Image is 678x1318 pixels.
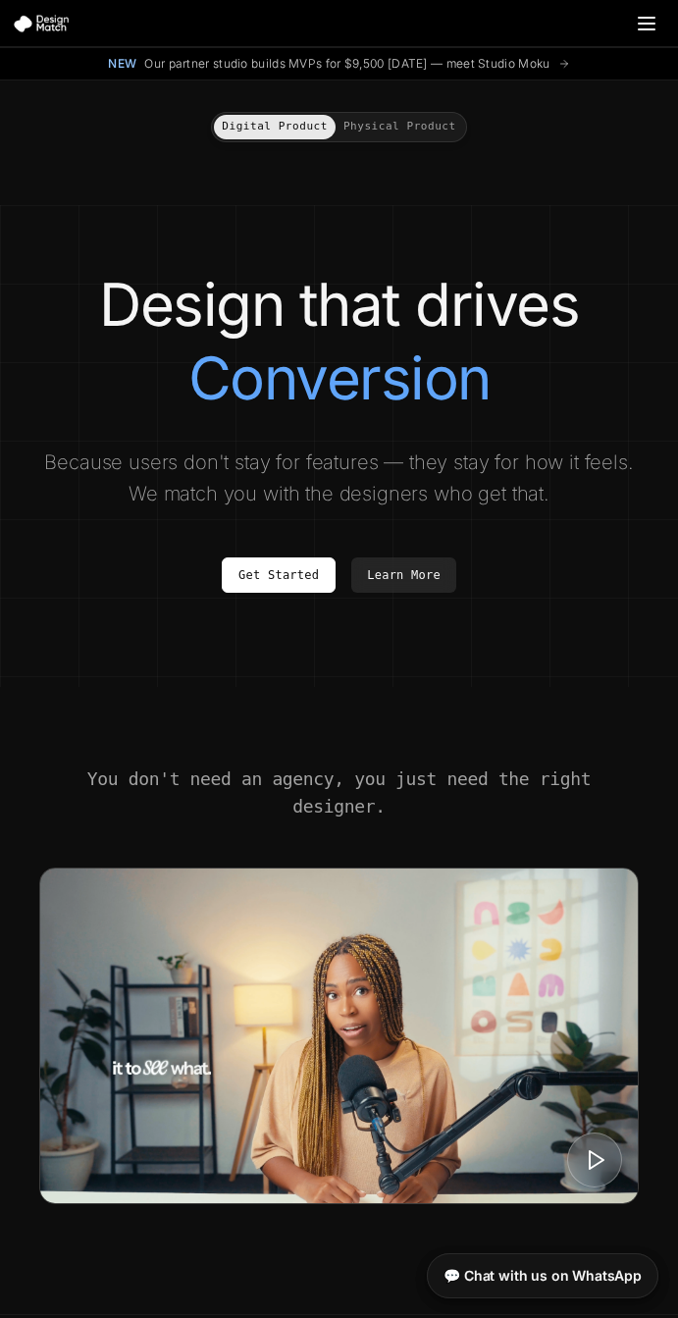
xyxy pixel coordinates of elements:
[336,115,464,139] button: Physical Product
[214,115,336,139] button: Digital Product
[108,56,136,72] span: New
[39,268,639,415] h1: Design that drives
[188,342,491,415] span: Conversion
[222,557,336,593] a: Get Started
[39,447,639,510] p: Because users don't stay for features — they stay for how it feels. We match you with the designe...
[427,1253,658,1298] a: 💬 Chat with us on WhatsApp
[40,869,638,1204] img: Digital Product Design Match
[144,56,549,72] span: Our partner studio builds MVPs for $9,500 [DATE] — meet Studio Moku
[12,14,78,33] img: Design Match
[351,557,456,593] a: Learn More
[57,765,622,820] h2: You don't need an agency, you just need the right designer.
